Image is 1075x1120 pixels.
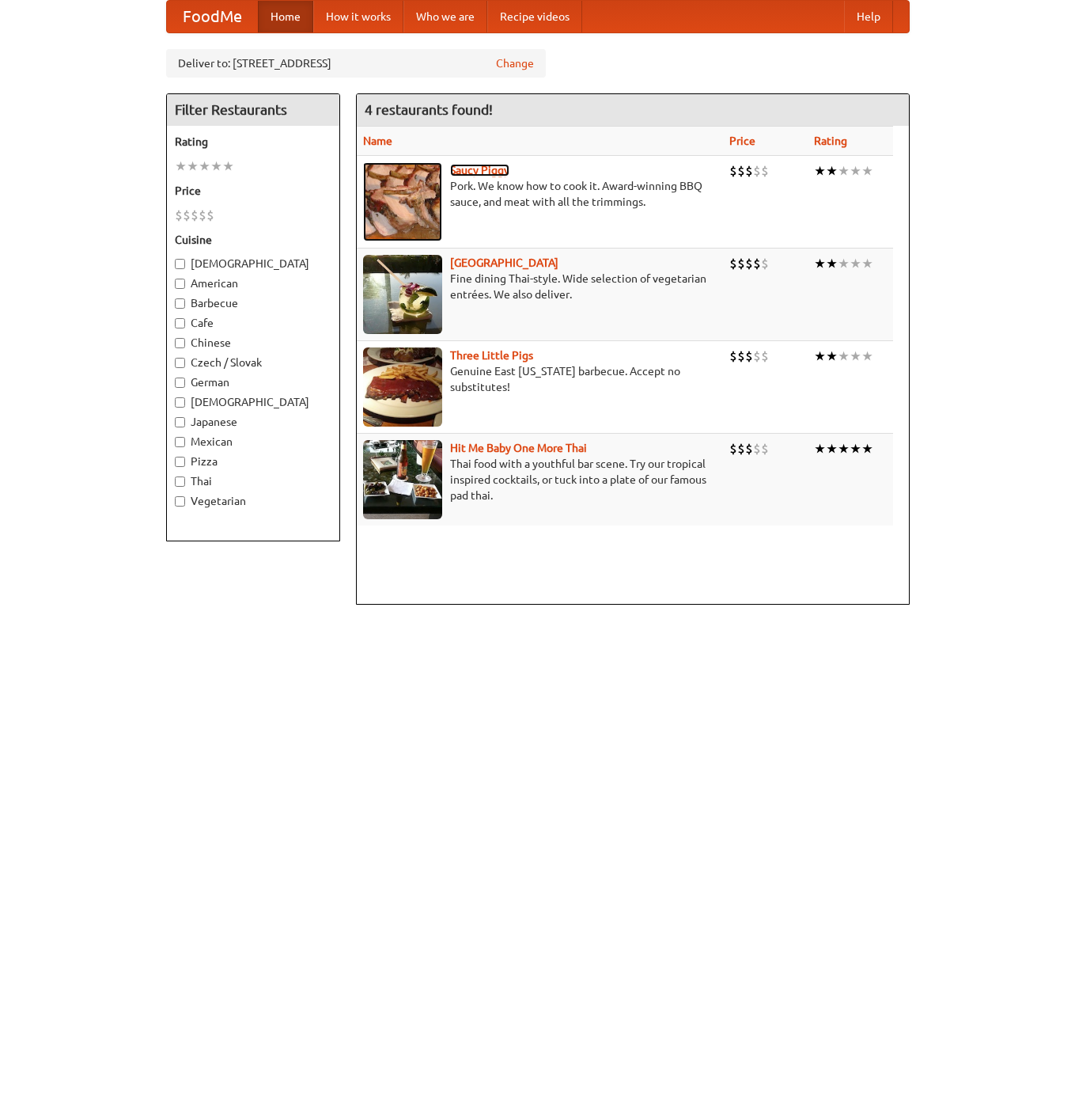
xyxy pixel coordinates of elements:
[167,1,258,32] a: FoodMe
[729,162,737,180] li: $
[175,457,185,467] input: Pizza
[450,349,533,362] a: Three Little Pigs
[450,164,509,177] a: Saucy Piggy
[199,207,206,224] li: $
[175,414,331,430] label: Japanese
[175,496,185,507] input: Vegetarian
[850,162,861,180] li: ★
[861,162,873,180] li: ★
[850,347,861,365] li: ★
[175,318,185,328] input: Cafe
[737,162,745,180] li: $
[175,493,331,509] label: Vegetarian
[761,440,769,457] li: $
[365,102,493,117] ng-pluralize: 4 restaurants found!
[175,232,331,248] h5: Cuisine
[175,275,331,291] label: American
[175,355,331,370] label: Czech / Slovak
[175,259,185,269] input: [DEMOGRAPHIC_DATA]
[175,454,331,469] label: Pizza
[826,440,838,457] li: ★
[850,255,861,272] li: ★
[496,55,534,71] a: Change
[175,207,183,224] li: $
[363,135,392,147] a: Name
[826,255,838,272] li: ★
[191,207,199,224] li: $
[363,162,442,241] img: saucy.jpg
[363,178,717,210] p: Pork. We know how to cook it. Award-winning BBQ sauce, and meat with all the trimmings.
[175,473,331,489] label: Thai
[175,315,331,331] label: Cafe
[838,347,850,365] li: ★
[745,162,753,180] li: $
[175,437,185,447] input: Mexican
[753,255,761,272] li: $
[403,1,487,32] a: Who we are
[175,335,331,351] label: Chinese
[167,94,339,126] h4: Filter Restaurants
[206,207,214,224] li: $
[745,440,753,457] li: $
[861,255,873,272] li: ★
[175,476,185,487] input: Thai
[450,256,558,269] a: [GEOGRAPHIC_DATA]
[814,135,847,147] a: Rating
[175,298,185,309] input: Barbecue
[450,442,587,454] a: Hit Me Baby One More Thai
[175,394,331,410] label: [DEMOGRAPHIC_DATA]
[844,1,893,32] a: Help
[175,374,331,390] label: German
[814,440,826,457] li: ★
[175,295,331,311] label: Barbecue
[814,347,826,365] li: ★
[761,347,769,365] li: $
[737,347,745,365] li: $
[753,440,761,457] li: $
[729,135,755,147] a: Price
[838,440,850,457] li: ★
[838,162,850,180] li: ★
[363,363,717,395] p: Genuine East [US_STATE] barbecue. Accept no substitutes!
[826,162,838,180] li: ★
[175,183,331,199] h5: Price
[199,158,210,175] li: ★
[745,347,753,365] li: $
[210,158,222,175] li: ★
[258,1,313,32] a: Home
[729,255,737,272] li: $
[175,417,185,427] input: Japanese
[313,1,403,32] a: How it works
[363,347,442,427] img: littlepigs.jpg
[175,397,185,408] input: [DEMOGRAPHIC_DATA]
[363,255,442,334] img: satay.jpg
[175,256,331,271] label: [DEMOGRAPHIC_DATA]
[487,1,582,32] a: Recipe videos
[166,49,546,78] div: Deliver to: [STREET_ADDRESS]
[745,255,753,272] li: $
[753,347,761,365] li: $
[838,255,850,272] li: ★
[814,255,826,272] li: ★
[175,338,185,348] input: Chinese
[175,358,185,368] input: Czech / Slovak
[753,162,761,180] li: $
[363,456,717,503] p: Thai food with a youthful bar scene. Try our tropical inspired cocktails, or tuck into a plate of...
[175,158,187,175] li: ★
[850,440,861,457] li: ★
[175,378,185,388] input: German
[729,440,737,457] li: $
[761,162,769,180] li: $
[814,162,826,180] li: ★
[826,347,838,365] li: ★
[737,440,745,457] li: $
[183,207,191,224] li: $
[363,271,717,302] p: Fine dining Thai-style. Wide selection of vegetarian entrées. We also deliver.
[175,279,185,289] input: American
[729,347,737,365] li: $
[187,158,199,175] li: ★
